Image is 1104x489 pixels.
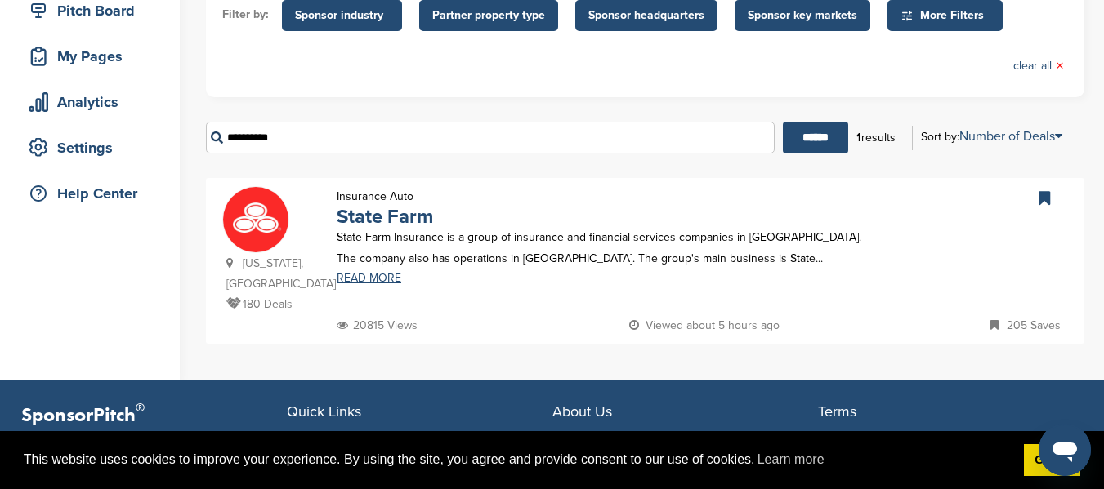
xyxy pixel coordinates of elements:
[856,131,861,144] b: 1
[25,87,163,117] div: Analytics
[24,447,1011,472] span: This website uses cookies to improve your experience. By using the site, you agree and provide co...
[901,7,994,24] span: More Filters
[990,315,1061,336] p: 205 Saves
[16,83,163,121] a: Analytics
[337,205,433,229] a: State Farm
[25,133,163,162] div: Settings
[755,447,827,472] a: learn more about cookies
[552,402,612,420] span: About Us
[588,7,704,24] span: Sponsor headquarters
[295,7,389,24] span: Sponsor industry
[223,187,288,252] img: Sgdi ena 400x400
[337,227,865,268] p: State Farm Insurance is a group of insurance and financial services companies in [GEOGRAPHIC_DATA...
[337,273,865,284] a: READ MORE
[848,124,904,152] div: results
[748,7,857,24] span: Sponsor key markets
[25,179,163,208] div: Help Center
[226,294,320,314] p: 180 Deals
[337,315,418,336] p: 20815 Views
[1039,424,1091,476] iframe: Button to launch messaging window
[1056,57,1064,75] span: ×
[136,398,145,418] span: ®
[25,42,163,71] div: My Pages
[226,253,320,294] p: [US_STATE], [GEOGRAPHIC_DATA]
[16,175,163,212] a: Help Center
[1024,444,1080,477] a: dismiss cookie message
[432,7,545,24] span: Partner property type
[222,6,269,24] li: Filter by:
[21,404,287,428] p: SponsorPitch
[1013,57,1064,75] a: clear all×
[959,128,1062,144] a: Number of Deals
[921,130,1062,143] div: Sort by:
[287,402,361,420] span: Quick Links
[16,129,163,167] a: Settings
[337,186,433,207] p: Insurance Auto
[818,402,856,420] span: Terms
[16,38,163,75] a: My Pages
[629,315,780,336] p: Viewed about 5 hours ago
